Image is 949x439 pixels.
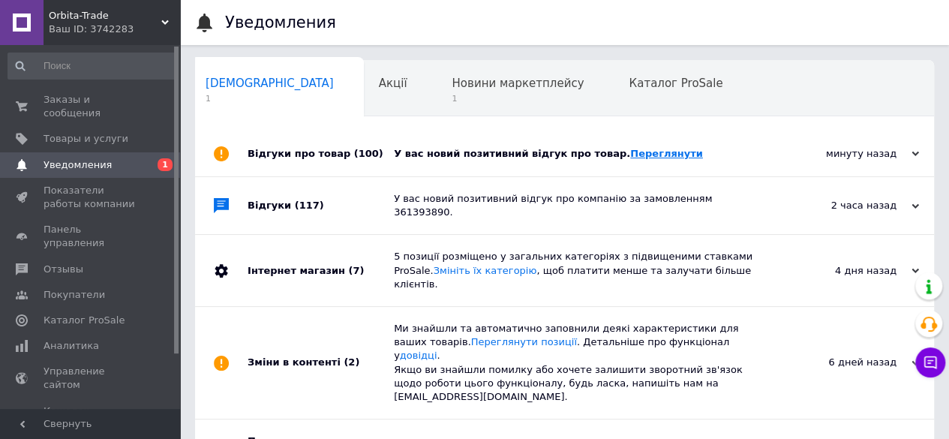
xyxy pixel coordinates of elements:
[354,148,383,159] span: (100)
[452,77,584,90] span: Новини маркетплейсу
[394,322,769,404] div: Ми знайшли та автоматично заповнили деякі характеристики для ваших товарів. . Детальніше про функ...
[471,336,577,347] a: Переглянути позиції
[379,77,407,90] span: Акції
[295,200,324,211] span: (117)
[348,265,364,276] span: (7)
[44,404,139,431] span: Кошелек компании
[206,93,334,104] span: 1
[452,93,584,104] span: 1
[769,147,919,161] div: минуту назад
[49,9,161,23] span: Orbita-Trade
[394,192,769,219] div: У вас новий позитивний відгук про компанію за замовленням 361393890.
[44,93,139,120] span: Заказы и сообщения
[344,356,359,368] span: (2)
[158,158,173,171] span: 1
[394,147,769,161] div: У вас новий позитивний відгук про товар.
[434,265,537,276] a: Змініть їх категорію
[394,250,769,291] div: 5 позиції розміщено у загальних категоріях з підвищеними ставками ProSale. , щоб платити менше та...
[248,307,394,419] div: Зміни в контенті
[769,356,919,369] div: 6 дней назад
[248,177,394,234] div: Відгуки
[630,148,703,159] a: Переглянути
[769,264,919,278] div: 4 дня назад
[769,199,919,212] div: 2 часа назад
[915,347,945,377] button: Чат с покупателем
[225,14,336,32] h1: Уведомления
[248,131,394,176] div: Відгуки про товар
[629,77,722,90] span: Каталог ProSale
[49,23,180,36] div: Ваш ID: 3742283
[206,77,334,90] span: [DEMOGRAPHIC_DATA]
[44,314,125,327] span: Каталог ProSale
[44,158,112,172] span: Уведомления
[400,350,437,361] a: довідці
[44,263,83,276] span: Отзывы
[44,288,105,302] span: Покупатели
[44,339,99,353] span: Аналитика
[8,53,177,80] input: Поиск
[44,184,139,211] span: Показатели работы компании
[248,235,394,306] div: Інтернет магазин
[44,365,139,392] span: Управление сайтом
[44,132,128,146] span: Товары и услуги
[44,223,139,250] span: Панель управления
